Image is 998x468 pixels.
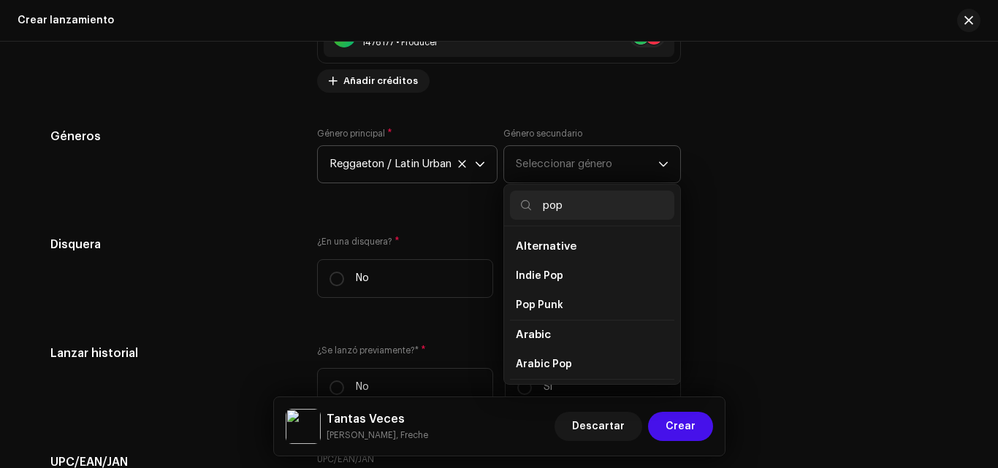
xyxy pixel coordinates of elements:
[286,409,321,444] img: 56f35af1-8603-450c-89be-e00f03c04718
[510,350,674,379] li: Arabic Pop
[516,298,563,312] span: Pop Punk
[516,329,551,340] span: Arabic
[50,128,294,145] h5: Géneros
[555,412,642,441] button: Descartar
[475,146,485,183] div: dropdown trigger
[343,66,418,96] span: Añadir créditos
[516,241,576,252] span: Alternative
[50,236,294,253] h5: Disquera
[572,412,625,441] span: Descartar
[648,412,713,441] button: Crear
[503,128,582,139] label: Género secundario
[330,146,475,183] span: Reggaeton / Latin Urban
[510,261,674,291] li: Indie Pop
[317,128,392,139] label: Género principal
[356,271,369,286] p: No
[362,37,438,48] div: Producer
[658,146,668,183] div: dropdown trigger
[516,146,658,183] span: Seleccionar género
[516,357,572,372] span: Arabic Pop
[327,410,428,428] h5: Tantas Veces
[666,412,696,441] span: Crear
[317,236,681,248] label: ¿En una disquera?
[327,428,428,442] small: Tantas Veces
[50,345,294,362] h5: Lanzar historial
[510,291,674,320] li: Pop Punk
[317,453,374,465] label: UPC/EAN/JAN
[516,269,563,283] span: Indie Pop
[317,69,430,93] button: Añadir créditos
[317,345,681,356] label: ¿Se lanzó previamente?*
[356,380,369,395] p: No
[544,380,552,395] p: Sí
